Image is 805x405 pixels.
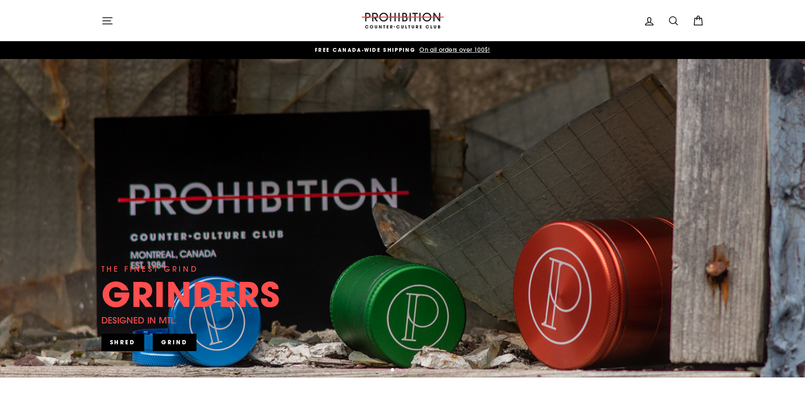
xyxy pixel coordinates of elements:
button: 2 [398,368,403,373]
span: On all orders over 100$! [417,46,490,53]
a: SHRED [101,334,145,351]
span: FREE CANADA-WIDE SHIPPING [315,46,415,53]
button: 4 [412,368,416,373]
div: THE FINEST GRIND [101,263,199,275]
a: GRIND [153,334,196,351]
img: PROHIBITION COUNTER-CULTURE CLUB [360,13,445,28]
a: FREE CANADA-WIDE SHIPPING On all orders over 100$! [104,45,702,55]
div: GRINDERS [101,277,280,311]
div: DESIGNED IN MTL. [101,313,177,327]
button: 1 [391,368,395,372]
button: 3 [405,368,410,373]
